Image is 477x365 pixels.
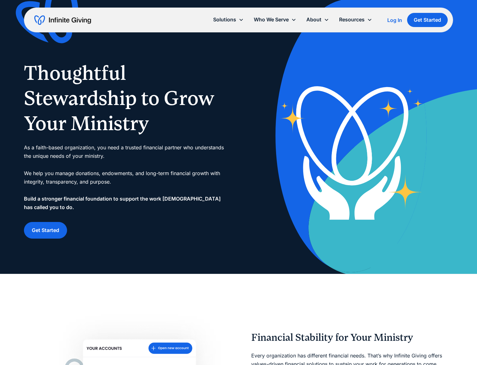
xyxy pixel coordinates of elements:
div: Solutions [213,15,236,24]
div: Who We Serve [254,15,289,24]
h1: Thoughtful Stewardship to Grow Your Ministry [24,60,226,136]
div: Resources [334,13,377,26]
div: About [306,15,321,24]
div: Who We Serve [249,13,301,26]
h2: Financial Stability for Your Ministry [251,332,453,344]
a: Get Started [24,222,67,239]
a: Log In [387,16,402,24]
div: Resources [339,15,365,24]
a: home [34,15,91,25]
div: Log In [387,18,402,23]
img: nonprofit donation platform for faith-based organizations and ministries [273,71,431,228]
a: Get Started [407,13,448,27]
strong: Build a stronger financial foundation to support the work [DEMOGRAPHIC_DATA] has called you to do. [24,196,221,210]
div: As a faith-based organization, you need a trusted financial partner who understands the unique ne... [24,143,226,212]
div: About [301,13,334,26]
div: Solutions [208,13,249,26]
